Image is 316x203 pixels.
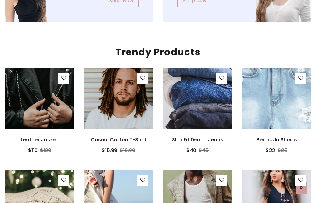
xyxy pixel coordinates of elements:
[186,147,196,153] h6: $40
[84,137,153,143] h6: Casual Cotton T-Shirt
[40,147,51,154] del: $120
[28,147,38,153] h6: $110
[163,137,232,143] h6: Slim Fit Denim Jeans
[120,147,135,154] del: $19.99
[266,147,275,153] h6: $22
[102,147,117,153] h6: $15.99
[199,147,209,154] del: $45
[278,147,287,154] del: $25
[242,137,311,143] h6: Bermuda Shorts
[113,45,203,59] span: Trendy Products
[5,137,74,143] h6: Leather Jacket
